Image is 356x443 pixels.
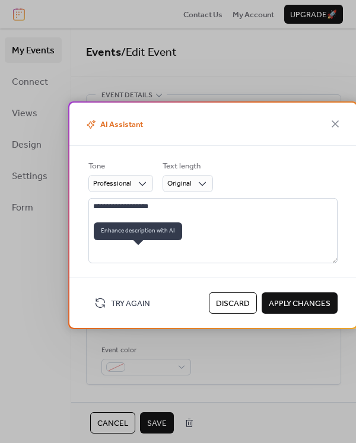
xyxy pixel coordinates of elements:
span: Enhance description with AI [94,222,182,240]
span: Discard [216,298,250,310]
span: Original [167,177,192,190]
div: Tone [88,160,151,172]
div: Text length [163,160,211,172]
span: Professional [93,177,132,190]
button: Discard [209,292,257,314]
button: Apply Changes [262,292,338,314]
span: Try Again [111,298,150,310]
span: AI Assistant [84,117,143,131]
span: Apply Changes [269,298,330,310]
button: Try Again [88,294,156,313]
